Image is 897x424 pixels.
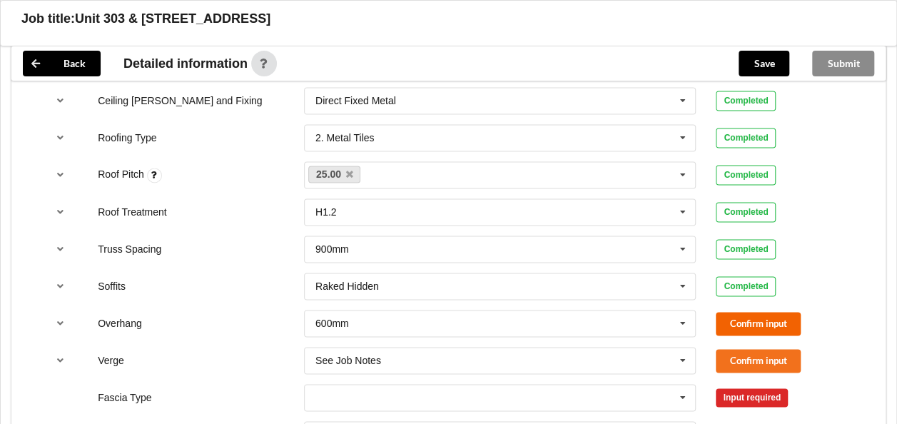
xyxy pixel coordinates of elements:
a: 25.00 [308,166,361,183]
button: reference-toggle [46,88,74,113]
h3: Job title: [21,11,75,27]
div: Input required [716,388,788,407]
label: Fascia Type [98,392,151,403]
label: Truss Spacing [98,243,161,255]
button: reference-toggle [46,273,74,299]
button: reference-toggle [46,162,74,188]
button: reference-toggle [46,199,74,225]
button: Back [23,51,101,76]
div: H1.2 [315,207,337,217]
button: reference-toggle [46,348,74,373]
h3: Unit 303 & [STREET_ADDRESS] [75,11,270,27]
button: reference-toggle [46,236,74,262]
label: Overhang [98,318,141,329]
button: Save [739,51,789,76]
div: Raked Hidden [315,281,379,291]
label: Verge [98,355,124,366]
div: Completed [716,91,776,111]
div: Completed [716,165,776,185]
button: reference-toggle [46,311,74,336]
label: Roof Pitch [98,168,146,180]
div: Direct Fixed Metal [315,96,396,106]
label: Ceiling [PERSON_NAME] and Fixing [98,95,262,106]
div: 2. Metal Tiles [315,133,374,143]
div: Completed [716,276,776,296]
div: See Job Notes [315,355,381,365]
label: Roofing Type [98,132,156,143]
span: Detailed information [123,57,248,70]
button: Confirm input [716,312,801,335]
button: reference-toggle [46,125,74,151]
label: Roof Treatment [98,206,167,218]
div: Completed [716,128,776,148]
div: Completed [716,202,776,222]
button: Confirm input [716,349,801,373]
div: Completed [716,239,776,259]
div: 900mm [315,244,349,254]
div: 600mm [315,318,349,328]
label: Soffits [98,281,126,292]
